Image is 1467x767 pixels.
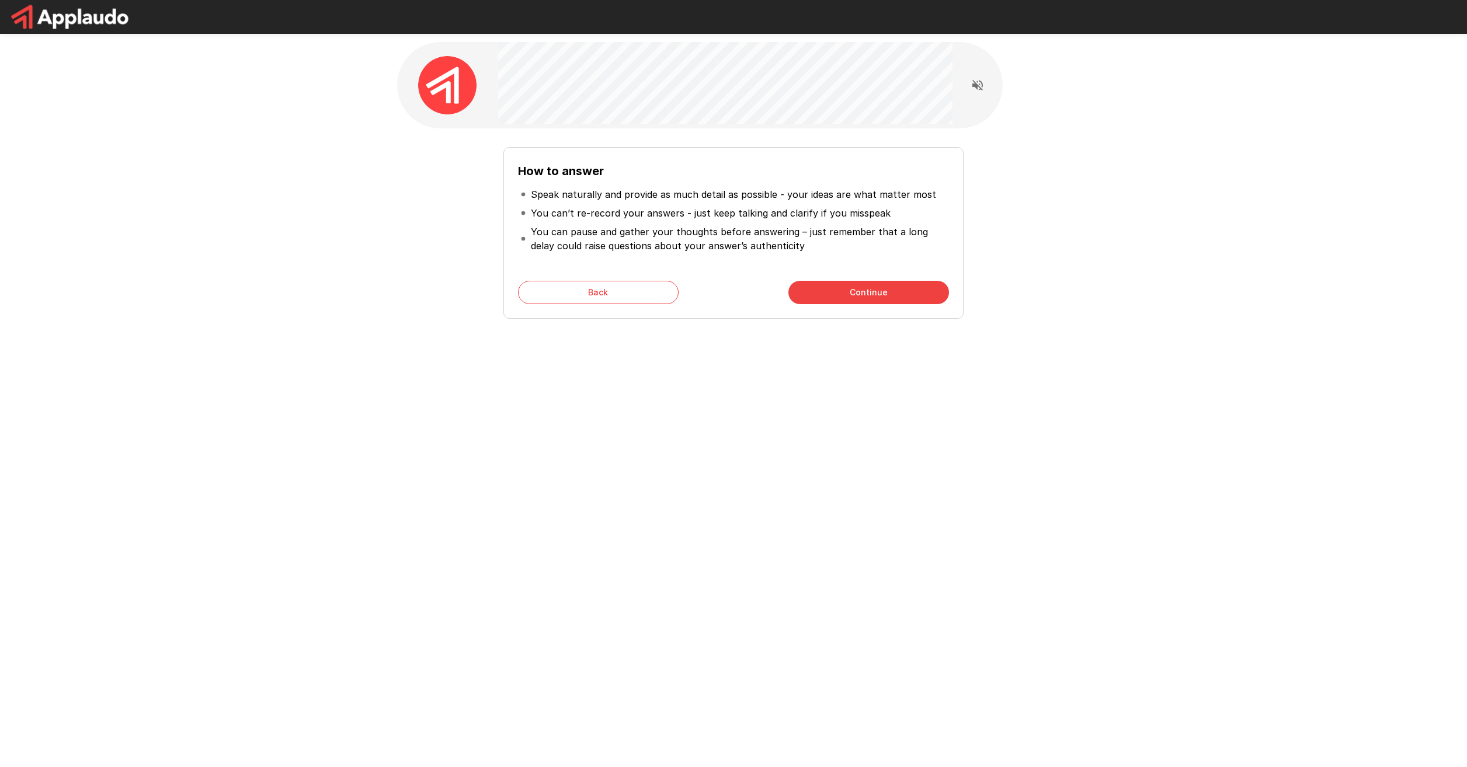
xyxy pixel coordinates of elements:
b: How to answer [518,164,604,178]
button: Read questions aloud [966,74,989,97]
button: Continue [788,281,949,304]
p: Speak naturally and provide as much detail as possible - your ideas are what matter most [531,187,936,201]
p: You can’t re-record your answers - just keep talking and clarify if you misspeak [531,206,891,220]
img: applaudo_avatar.png [418,56,477,114]
button: Back [518,281,679,304]
p: You can pause and gather your thoughts before answering – just remember that a long delay could r... [531,225,947,253]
